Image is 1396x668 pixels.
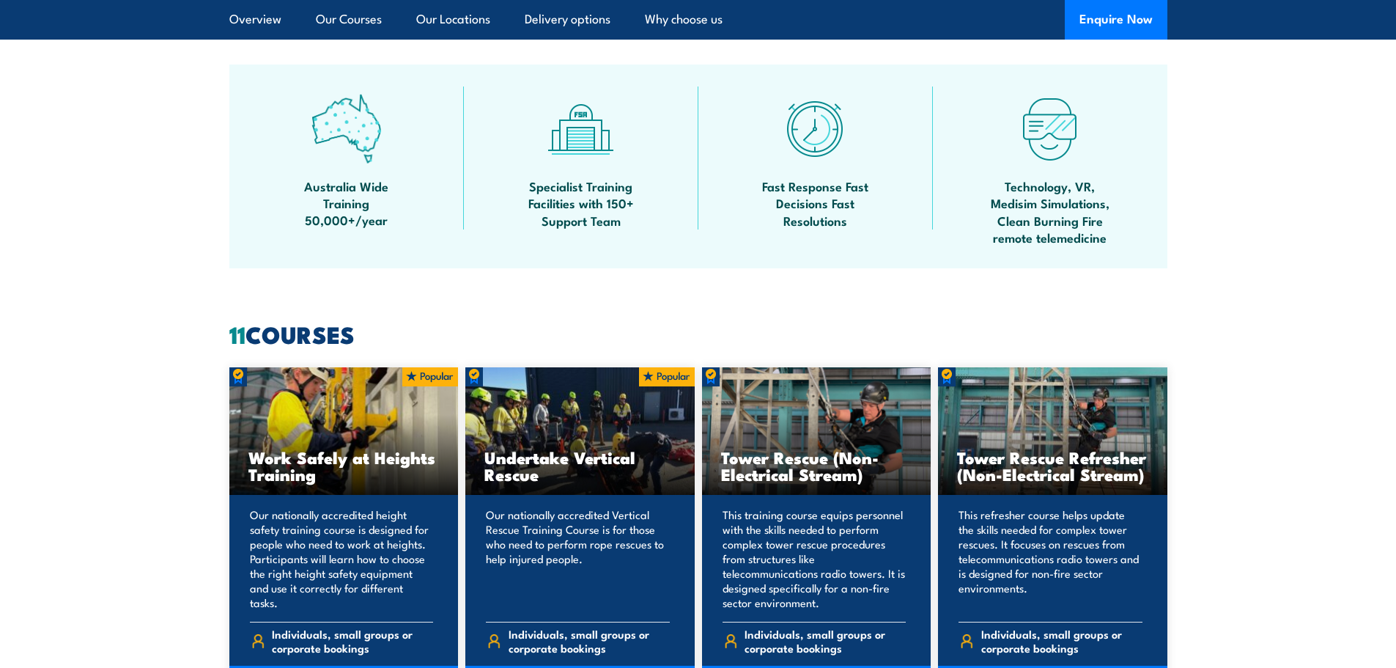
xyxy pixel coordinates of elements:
[281,177,413,229] span: Australia Wide Training 50,000+/year
[1015,94,1085,164] img: tech-icon
[721,449,912,482] h3: Tower Rescue (Non-Electrical Stream)
[229,323,1167,344] h2: COURSES
[229,315,245,352] strong: 11
[509,627,670,655] span: Individuals, small groups or corporate bookings
[745,627,906,655] span: Individuals, small groups or corporate bookings
[723,507,906,610] p: This training course equips personnel with the skills needed to perform complex tower rescue proc...
[984,177,1116,246] span: Technology, VR, Medisim Simulations, Clean Burning Fire remote telemedicine
[959,507,1142,610] p: This refresher course helps update the skills needed for complex tower rescues. It focuses on res...
[248,449,440,482] h3: Work Safely at Heights Training
[250,507,434,610] p: Our nationally accredited height safety training course is designed for people who need to work a...
[957,449,1148,482] h3: Tower Rescue Refresher (Non-Electrical Stream)
[311,94,381,164] img: auswide-icon
[486,507,670,610] p: Our nationally accredited Vertical Rescue Training Course is for those who need to perform rope r...
[780,94,850,164] img: fast-icon
[515,177,647,229] span: Specialist Training Facilities with 150+ Support Team
[750,177,882,229] span: Fast Response Fast Decisions Fast Resolutions
[484,449,676,482] h3: Undertake Vertical Rescue
[981,627,1142,655] span: Individuals, small groups or corporate bookings
[272,627,433,655] span: Individuals, small groups or corporate bookings
[546,94,616,164] img: facilities-icon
